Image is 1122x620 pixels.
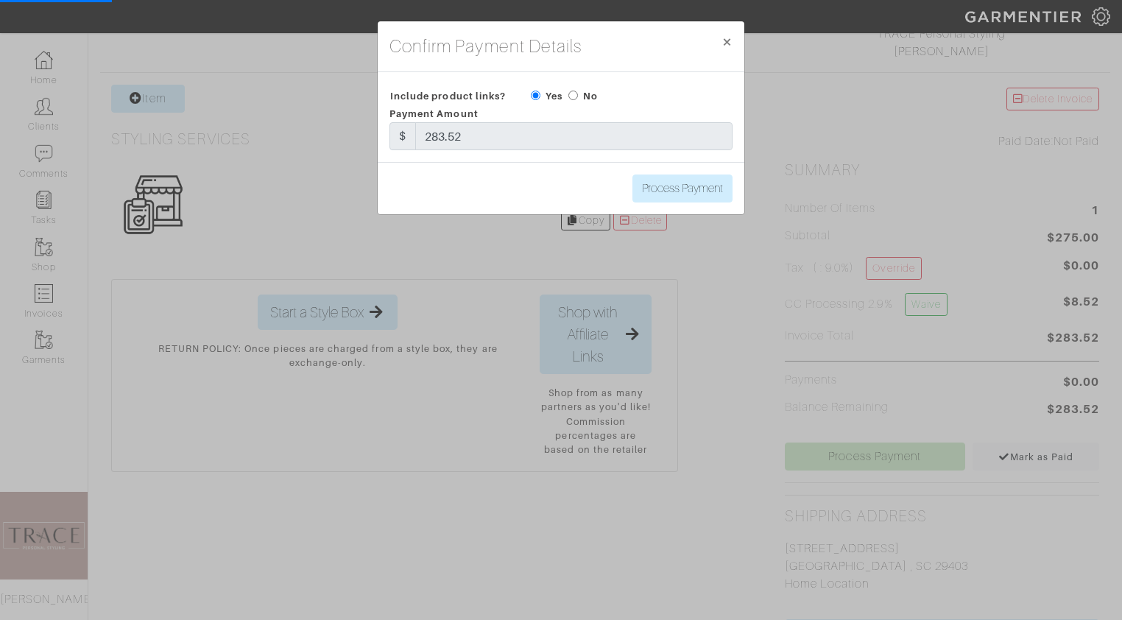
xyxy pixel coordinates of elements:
[583,89,598,103] label: No
[389,33,582,60] h4: Confirm Payment Details
[389,122,416,150] div: $
[721,32,733,52] span: ×
[632,175,733,202] input: Process Payment
[390,85,506,107] span: Include product links?
[546,89,562,103] label: Yes
[389,108,479,119] span: Payment Amount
